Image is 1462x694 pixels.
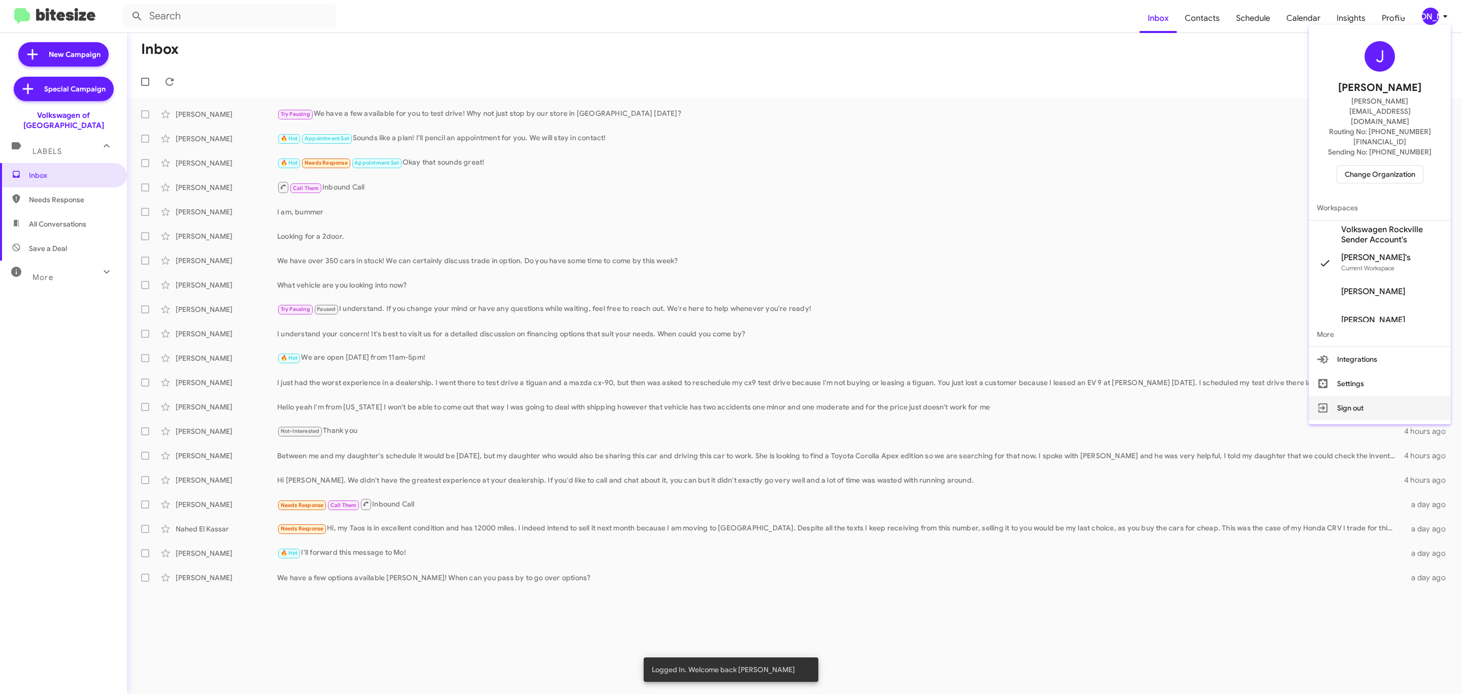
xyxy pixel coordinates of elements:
[1321,96,1439,127] span: [PERSON_NAME][EMAIL_ADDRESS][DOMAIN_NAME]
[1309,196,1451,220] span: Workspaces
[1337,165,1423,183] button: Change Organization
[1309,371,1451,396] button: Settings
[1341,225,1443,245] span: Volkswagen Rockville Sender Account's
[1328,147,1432,157] span: Sending No: [PHONE_NUMBER]
[1309,396,1451,420] button: Sign out
[1341,264,1394,272] span: Current Workspace
[1341,315,1405,325] span: [PERSON_NAME]
[1341,287,1405,297] span: [PERSON_NAME]
[1309,347,1451,371] button: Integrations
[1341,253,1411,263] span: [PERSON_NAME]'s
[1321,127,1439,147] span: Routing No: [PHONE_NUMBER][FINANCIAL_ID]
[1338,80,1421,96] span: [PERSON_NAME]
[1309,322,1451,346] span: More
[1365,41,1395,72] div: J
[1345,166,1415,183] span: Change Organization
